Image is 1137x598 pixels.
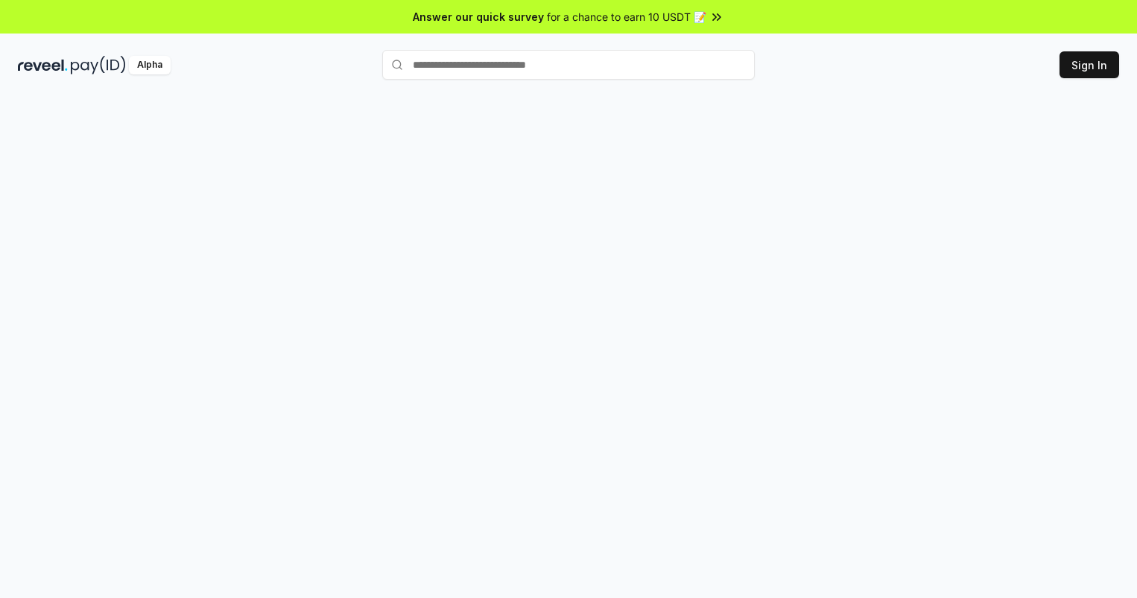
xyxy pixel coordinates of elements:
div: Alpha [129,56,171,74]
span: for a chance to earn 10 USDT 📝 [547,9,706,25]
img: pay_id [71,56,126,74]
button: Sign In [1060,51,1119,78]
img: reveel_dark [18,56,68,74]
span: Answer our quick survey [413,9,544,25]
